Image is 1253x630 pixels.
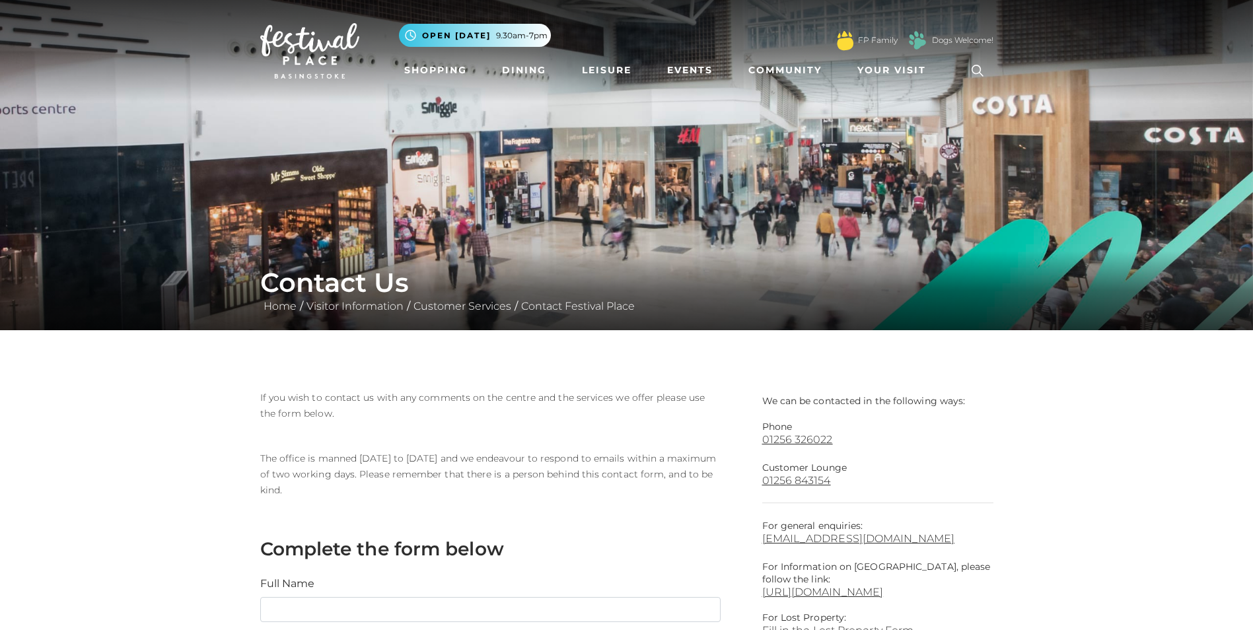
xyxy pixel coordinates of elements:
p: For Information on [GEOGRAPHIC_DATA], please follow the link: [762,561,993,586]
h1: Contact Us [260,267,993,298]
span: Open [DATE] [422,30,491,42]
a: Community [743,58,827,83]
div: / / / [250,267,1003,314]
a: Dining [497,58,552,83]
a: Customer Services [410,300,515,312]
a: Leisure [577,58,637,83]
span: Your Visit [857,63,926,77]
p: For Lost Property: [762,612,993,624]
a: Dogs Welcome! [932,34,993,46]
span: 9.30am-7pm [496,30,548,42]
a: Events [662,58,718,83]
h3: Complete the form below [260,538,721,560]
p: The office is manned [DATE] to [DATE] and we endeavour to respond to emails within a maximum of t... [260,450,721,498]
p: Customer Lounge [762,462,993,474]
p: For general enquiries: [762,520,993,545]
img: Festival Place Logo [260,23,359,79]
a: [EMAIL_ADDRESS][DOMAIN_NAME] [762,532,993,545]
p: Phone [762,421,993,433]
label: Full Name [260,576,314,592]
a: Contact Festival Place [518,300,638,312]
a: [URL][DOMAIN_NAME] [762,586,884,598]
a: Visitor Information [303,300,407,312]
a: Home [260,300,300,312]
button: Open [DATE] 9.30am-7pm [399,24,551,47]
a: Shopping [399,58,472,83]
a: FP Family [858,34,898,46]
p: If you wish to contact us with any comments on the centre and the services we offer please use th... [260,390,721,421]
a: 01256 326022 [762,433,993,446]
a: 01256 843154 [762,474,993,487]
p: We can be contacted in the following ways: [762,390,993,407]
a: Your Visit [852,58,938,83]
